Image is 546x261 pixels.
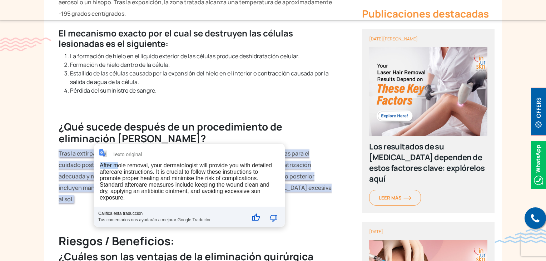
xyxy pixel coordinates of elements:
div: Tus comentarios nos ayudarán a mejorar Google Traductor [98,216,245,222]
button: Mala traducción [265,209,282,226]
div: Texto original [113,152,142,157]
font: Tras la extirpación del lunar, su dermatólogo le proporcionará instrucciones detalladas para el c... [59,149,332,203]
font: [DATE] [369,228,383,235]
a: Leer másflecha naranja [369,190,421,206]
div: Califica esta traducción [98,211,245,216]
img: flecha naranja [403,196,411,200]
font: ¿Qué sucede después de un procedimiento de eliminación [PERSON_NAME]? [59,120,282,146]
font: La formación de hielo en el líquido exterior de las células produce deshidratación celular. [70,52,299,60]
font: El mecanismo exacto por el cual se destruyen las células lesionadas es el siguiente: [59,27,293,49]
a: Icono de WhatsApp [531,161,546,168]
font: Leer más [379,194,402,201]
img: ofertaBt [531,88,546,136]
img: póster [369,47,487,136]
font: [DATE][PERSON_NAME] [369,36,418,42]
font: Riesgos / Beneficios: [59,233,174,249]
font: Pérdida del suministro de sangre. [70,87,157,94]
font: Formación de hielo dentro de la célula. [70,61,170,69]
img: onda azul [495,229,546,243]
img: Icono de WhatsApp [531,141,546,189]
img: up-blue-arrow.svg [532,248,537,254]
button: Buena traducción [247,209,264,226]
div: After mole removal, your dermatologist will provide you with detailed aftercare instructions. It ... [100,162,272,201]
font: Estallido de las células causado por la expansión del hielo en el interior o contracción causada ... [70,69,329,86]
font: Los resultados de su [MEDICAL_DATA] dependen de estos factores clave: explórelos aquí [369,141,485,184]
